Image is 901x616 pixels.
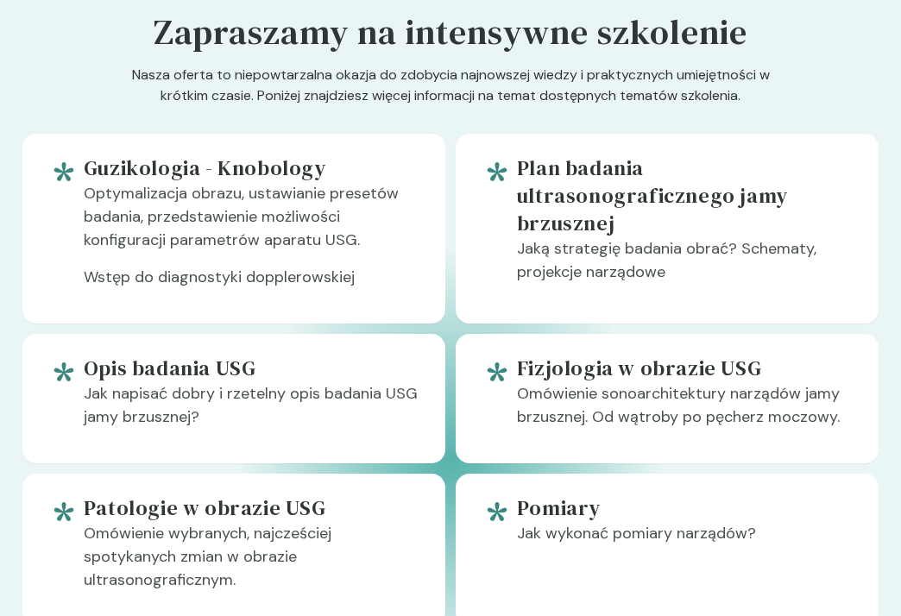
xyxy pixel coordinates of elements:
h5: Pomiary [517,494,851,522]
p: Wstęp do diagnostyki dopplerowskiej [84,266,418,303]
p: Jak wykonać pomiary narządów? [517,522,851,559]
h5: Opis badania USG [84,355,418,382]
h5: Plan badania ultrasonograficznego jamy brzusznej [517,154,851,237]
p: Omówienie wybranych, najcześciej spotykanych zmian w obrazie ultrasonograficznym. [84,522,418,606]
p: Nasza oferta to niepowtarzalna okazja do zdobycia najnowszej wiedzy i praktycznych umiejętności w... [119,65,782,134]
p: Jaką strategię badania obrać? Schematy, projekcje narządowe [517,237,851,298]
h5: Patologie w obrazie USG [84,494,418,522]
h5: Guzikologia - Knobology [84,154,418,182]
h5: Zapraszamy na intensywne szkolenie [154,6,747,58]
p: Optymalizacja obrazu, ustawianie presetów badania, przedstawienie możliwości konfiguracji paramet... [84,182,418,266]
p: Omówienie sonoarchitektury narządów jamy brzusznej. Od wątroby po pęcherz moczowy. [517,382,851,443]
p: Jak napisać dobry i rzetelny opis badania USG jamy brzusznej? [84,382,418,443]
h5: Fizjologia w obrazie USG [517,355,851,382]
